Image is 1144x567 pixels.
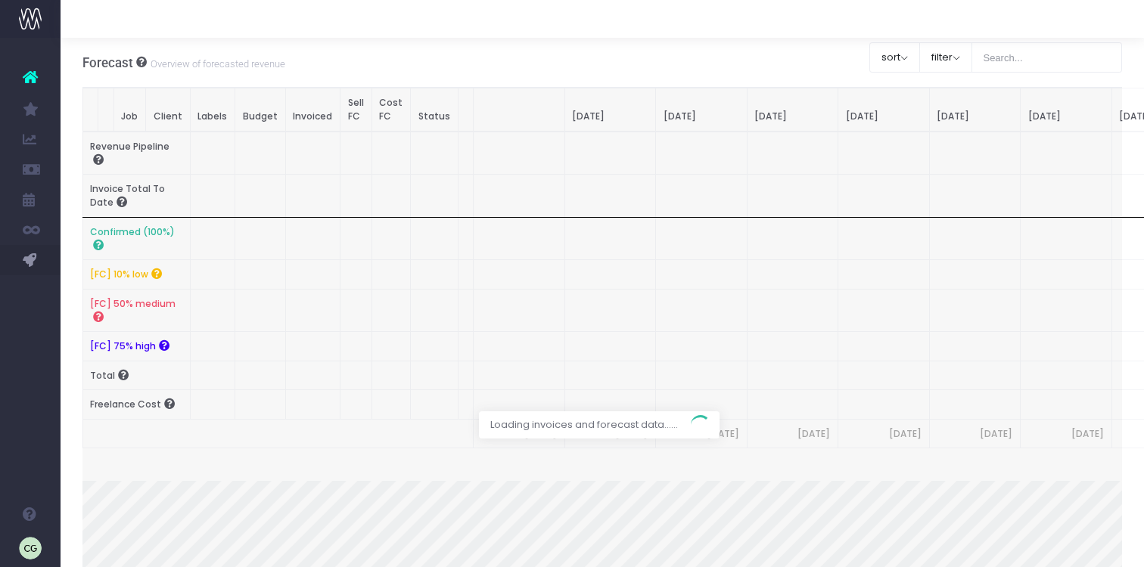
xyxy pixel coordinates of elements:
[147,55,285,70] small: Overview of forecasted revenue
[869,42,920,73] button: sort
[919,42,972,73] button: filter
[971,42,1123,73] input: Search...
[479,411,689,438] span: Loading invoices and forecast data......
[82,55,133,70] span: Forecast
[19,537,42,559] img: images/default_profile_image.png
